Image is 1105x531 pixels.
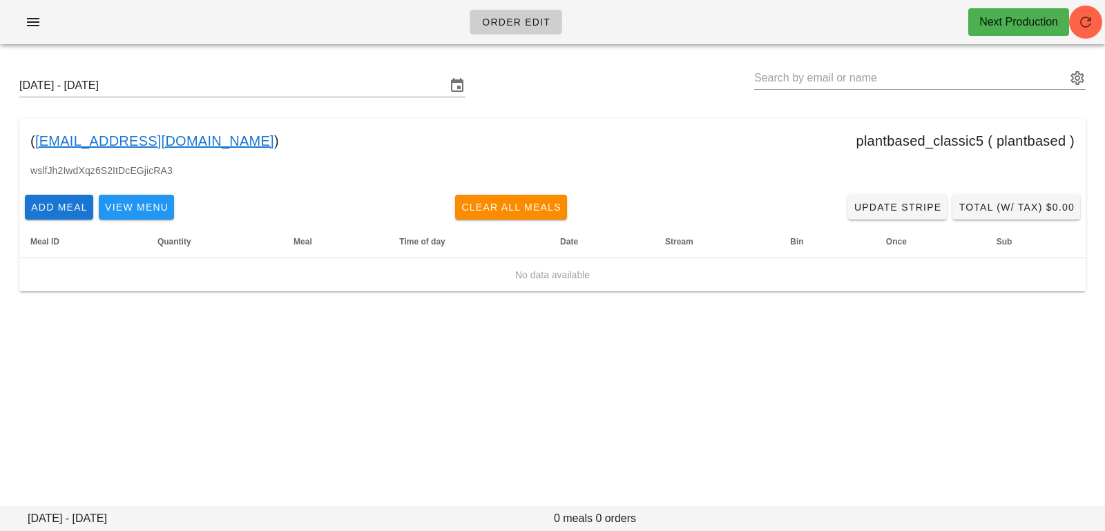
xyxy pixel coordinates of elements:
th: Meal ID: Not sorted. Activate to sort ascending. [19,225,146,258]
span: Meal ID [30,237,59,247]
button: appended action [1069,70,1086,86]
span: Order Edit [481,17,550,28]
a: Update Stripe [848,195,948,220]
span: Add Meal [30,202,88,213]
th: Stream: Not sorted. Activate to sort ascending. [654,225,779,258]
th: Time of day: Not sorted. Activate to sort ascending. [388,225,549,258]
button: View Menu [99,195,174,220]
span: Time of day [399,237,445,247]
span: View Menu [104,202,169,213]
div: Next Production [979,14,1058,30]
span: Once [886,237,907,247]
th: Meal: Not sorted. Activate to sort ascending. [282,225,388,258]
span: Stream [665,237,693,247]
td: No data available [19,258,1086,291]
span: Quantity [157,237,191,247]
th: Date: Not sorted. Activate to sort ascending. [549,225,654,258]
button: Total (w/ Tax) $0.00 [952,195,1080,220]
th: Sub: Not sorted. Activate to sort ascending. [986,225,1086,258]
a: [EMAIL_ADDRESS][DOMAIN_NAME] [35,130,274,152]
input: Search by email or name [754,67,1066,89]
span: Meal [294,237,312,247]
span: Clear All Meals [461,202,561,213]
span: Total (w/ Tax) $0.00 [958,202,1075,213]
span: Date [560,237,578,247]
span: Sub [997,237,1012,247]
th: Once: Not sorted. Activate to sort ascending. [875,225,986,258]
button: Add Meal [25,195,93,220]
div: wslfJh2IwdXqz6S2ItDcEGjicRA3 [19,163,1086,189]
div: ( ) plantbased_classic5 ( plantbased ) [19,119,1086,163]
th: Bin: Not sorted. Activate to sort ascending. [779,225,875,258]
th: Quantity: Not sorted. Activate to sort ascending. [146,225,282,258]
span: Bin [790,237,803,247]
button: Clear All Meals [455,195,567,220]
a: Order Edit [470,10,562,35]
span: Update Stripe [854,202,942,213]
